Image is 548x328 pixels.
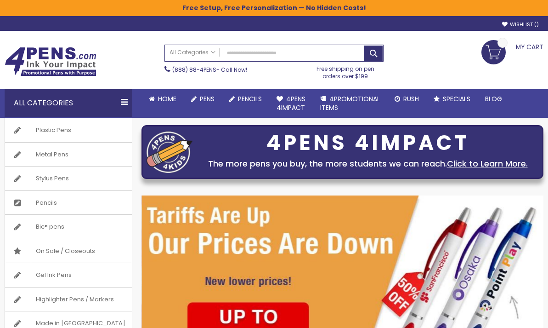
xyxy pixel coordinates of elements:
div: The more pens you buy, the more students we can reach. [197,157,538,170]
span: Bic® pens [31,215,69,239]
a: Plastic Pens [5,118,132,142]
span: Pencils [31,191,62,215]
a: On Sale / Closeouts [5,239,132,263]
a: Metal Pens [5,143,132,167]
a: Gel Ink Pens [5,263,132,287]
span: Home [158,94,176,104]
a: Pens [184,89,222,109]
a: Blog [478,89,509,109]
a: Click to Learn More. [447,158,528,169]
span: Gel Ink Pens [31,263,76,287]
span: Blog [485,94,502,104]
span: 4PROMOTIONAL ITEMS [320,94,380,112]
a: Stylus Pens [5,167,132,190]
span: - Call Now! [172,66,247,74]
img: 4Pens Custom Pens and Promotional Products [5,47,96,76]
img: four_pen_logo.png [147,131,192,173]
span: 4Pens 4impact [277,94,305,112]
a: Pencils [5,191,132,215]
span: Pencils [238,94,262,104]
span: Highlighter Pens / Markers [31,288,119,311]
a: Home [141,89,184,109]
span: All Categories [169,49,215,56]
a: (888) 88-4PENS [172,66,216,74]
span: Metal Pens [31,143,73,167]
a: 4PROMOTIONALITEMS [313,89,387,118]
a: All Categories [165,45,220,60]
a: Pencils [222,89,269,109]
div: All Categories [5,89,132,117]
span: Plastic Pens [31,118,76,142]
a: Specials [426,89,478,109]
a: Highlighter Pens / Markers [5,288,132,311]
div: 4PENS 4IMPACT [197,133,538,153]
a: 4Pens4impact [269,89,313,118]
span: Rush [403,94,419,104]
a: Wishlist [502,21,539,28]
span: On Sale / Closeouts [31,239,100,263]
a: Rush [387,89,426,109]
a: Bic® pens [5,215,132,239]
div: Free shipping on pen orders over $199 [307,62,384,80]
span: Stylus Pens [31,167,73,190]
span: Pens [200,94,215,104]
span: Specials [443,94,470,104]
